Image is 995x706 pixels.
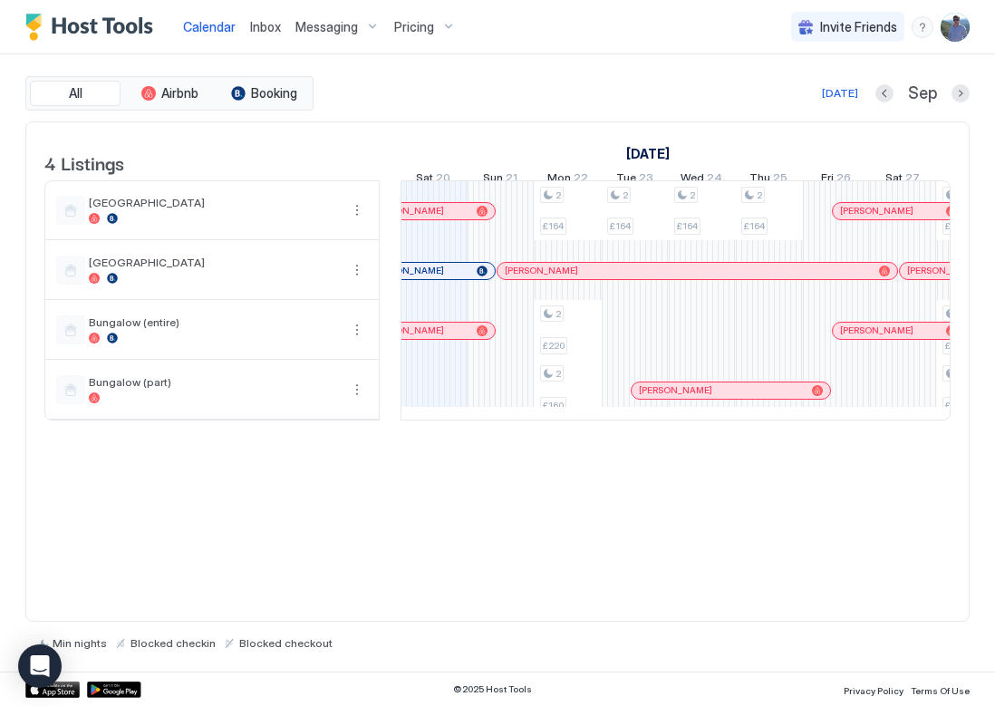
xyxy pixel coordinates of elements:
[543,167,593,193] a: September 22, 2025
[295,19,358,35] span: Messaging
[773,170,787,189] span: 25
[371,205,444,217] span: [PERSON_NAME]
[881,167,924,193] a: September 27, 2025
[346,379,368,401] div: menu
[346,199,368,221] button: More options
[53,636,107,650] span: Min nights
[346,319,368,341] button: More options
[945,340,967,352] span: £328
[816,167,855,193] a: September 26, 2025
[911,685,970,696] span: Terms Of Use
[183,19,236,34] span: Calendar
[394,19,434,35] span: Pricing
[547,170,571,189] span: Mon
[25,682,80,698] a: App Store
[239,636,333,650] span: Blocked checkout
[346,199,368,221] div: menu
[744,220,765,232] span: £164
[89,256,339,269] span: [GEOGRAPHIC_DATA]
[947,167,993,193] a: September 28, 2025
[676,167,727,193] a: September 24, 2025
[69,85,82,102] span: All
[945,400,966,411] span: £180
[250,17,281,36] a: Inbox
[411,167,455,193] a: September 20, 2025
[371,265,444,276] span: [PERSON_NAME]
[18,644,62,688] div: Open Intercom Messenger
[612,167,658,193] a: September 23, 2025
[616,170,636,189] span: Tue
[555,308,561,320] span: 2
[677,220,698,232] span: £164
[416,170,433,189] span: Sat
[875,84,894,102] button: Previous month
[25,14,161,41] a: Host Tools Logo
[505,265,578,276] span: [PERSON_NAME]
[574,170,588,189] span: 22
[745,167,792,193] a: September 25, 2025
[639,170,653,189] span: 23
[543,340,565,352] span: £220
[623,189,628,201] span: 2
[87,682,141,698] a: Google Play Store
[836,170,851,189] span: 26
[251,85,297,102] span: Booking
[346,259,368,281] div: menu
[912,16,933,38] div: menu
[555,189,561,201] span: 2
[840,205,913,217] span: [PERSON_NAME]
[907,265,981,276] span: [PERSON_NAME]
[124,81,215,106] button: Airbnb
[130,636,216,650] span: Blocked checkin
[911,680,970,699] a: Terms Of Use
[89,196,339,209] span: [GEOGRAPHIC_DATA]
[44,149,124,176] span: 4 Listings
[885,170,903,189] span: Sat
[905,170,920,189] span: 27
[622,140,674,167] a: September 5, 2025
[819,82,861,104] button: [DATE]
[25,76,314,111] div: tab-group
[453,683,532,695] span: © 2025 Host Tools
[183,17,236,36] a: Calendar
[483,170,503,189] span: Sun
[218,81,309,106] button: Booking
[952,84,970,102] button: Next month
[681,170,704,189] span: Wed
[822,85,858,102] div: [DATE]
[908,83,937,104] span: Sep
[749,170,770,189] span: Thu
[250,19,281,34] span: Inbox
[707,170,722,189] span: 24
[543,220,564,232] span: £164
[639,384,712,396] span: [PERSON_NAME]
[543,400,564,411] span: £160
[821,170,834,189] span: Fri
[506,170,517,189] span: 21
[945,220,965,232] span: £173
[436,170,450,189] span: 20
[371,324,444,336] span: [PERSON_NAME]
[161,85,198,102] span: Airbnb
[941,13,970,42] div: User profile
[610,220,631,232] span: £164
[346,319,368,341] div: menu
[844,680,903,699] a: Privacy Policy
[820,19,897,35] span: Invite Friends
[844,685,903,696] span: Privacy Policy
[89,375,339,389] span: Bungalow (part)
[690,189,695,201] span: 2
[30,81,121,106] button: All
[478,167,522,193] a: September 21, 2025
[89,315,339,329] span: Bungalow (entire)
[346,379,368,401] button: More options
[555,368,561,380] span: 2
[757,189,762,201] span: 2
[840,324,913,336] span: [PERSON_NAME]
[346,259,368,281] button: More options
